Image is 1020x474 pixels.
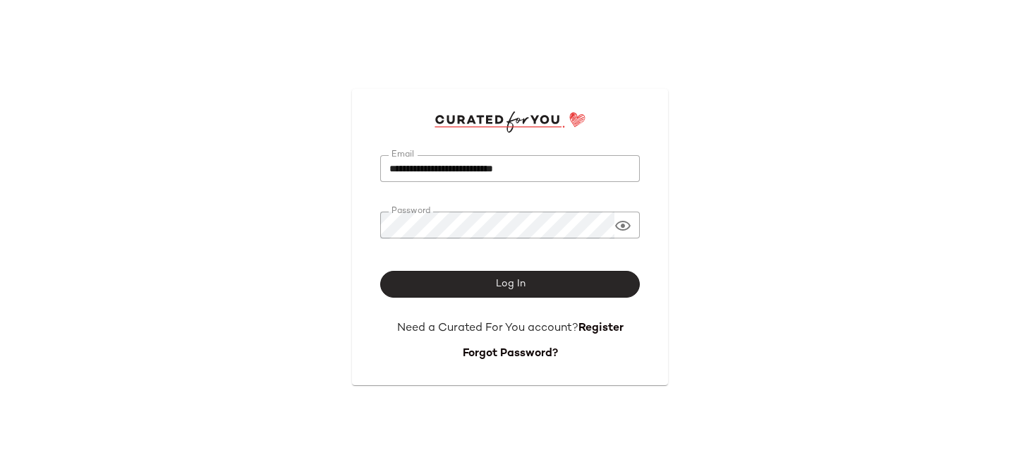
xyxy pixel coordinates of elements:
a: Forgot Password? [463,348,558,360]
span: Need a Curated For You account? [397,322,578,334]
span: Log In [494,279,525,290]
img: cfy_login_logo.DGdB1djN.svg [435,111,586,133]
button: Log In [380,271,640,298]
a: Register [578,322,624,334]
